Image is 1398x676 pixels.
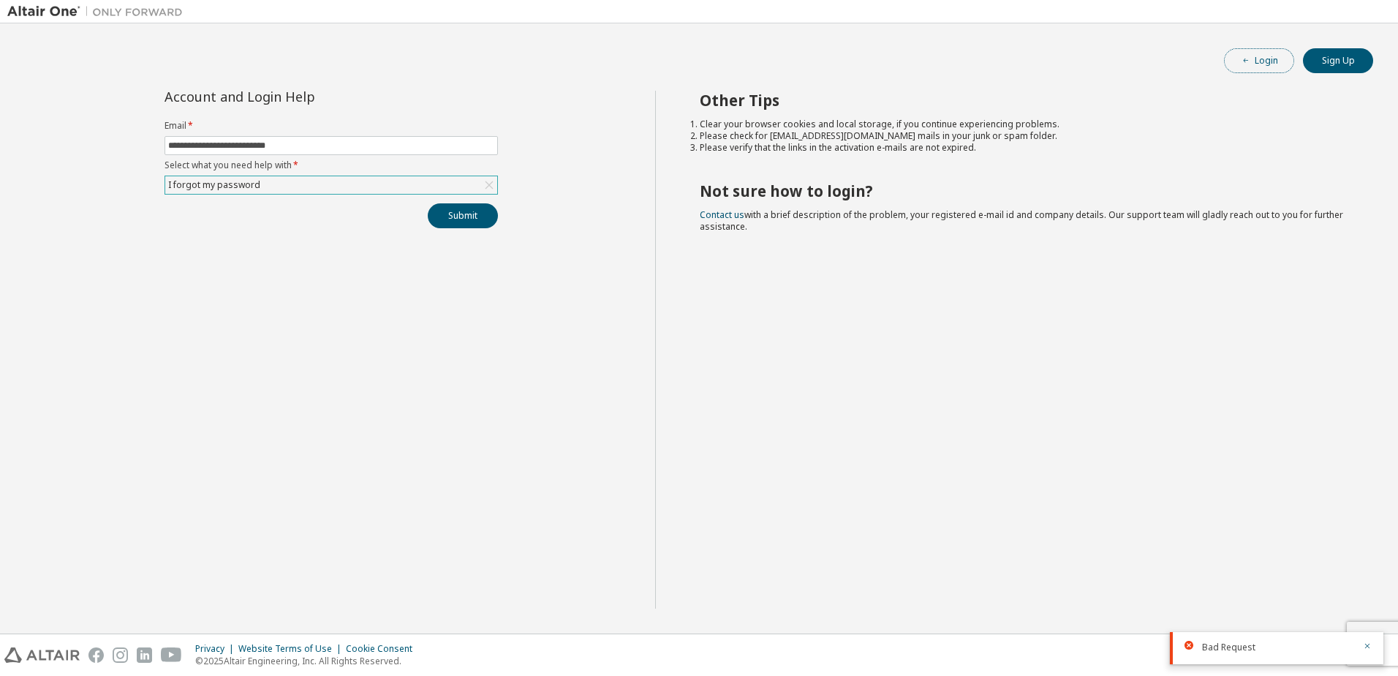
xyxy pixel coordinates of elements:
[165,176,497,194] div: I forgot my password
[700,119,1348,130] li: Clear your browser cookies and local storage, if you continue experiencing problems.
[137,647,152,663] img: linkedin.svg
[700,142,1348,154] li: Please verify that the links in the activation e-mails are not expired.
[195,655,421,667] p: © 2025 Altair Engineering, Inc. All Rights Reserved.
[88,647,104,663] img: facebook.svg
[700,181,1348,200] h2: Not sure how to login?
[1202,642,1255,653] span: Bad Request
[113,647,128,663] img: instagram.svg
[195,643,238,655] div: Privacy
[1224,48,1294,73] button: Login
[7,4,190,19] img: Altair One
[700,209,744,221] a: Contact us
[700,130,1348,142] li: Please check for [EMAIL_ADDRESS][DOMAIN_NAME] mails in your junk or spam folder.
[165,91,431,102] div: Account and Login Help
[238,643,346,655] div: Website Terms of Use
[4,647,80,663] img: altair_logo.svg
[165,159,498,171] label: Select what you need help with
[161,647,182,663] img: youtube.svg
[428,203,498,228] button: Submit
[346,643,421,655] div: Cookie Consent
[165,120,498,132] label: Email
[166,177,262,193] div: I forgot my password
[700,209,1343,233] span: with a brief description of the problem, your registered e-mail id and company details. Our suppo...
[700,91,1348,110] h2: Other Tips
[1303,48,1373,73] button: Sign Up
